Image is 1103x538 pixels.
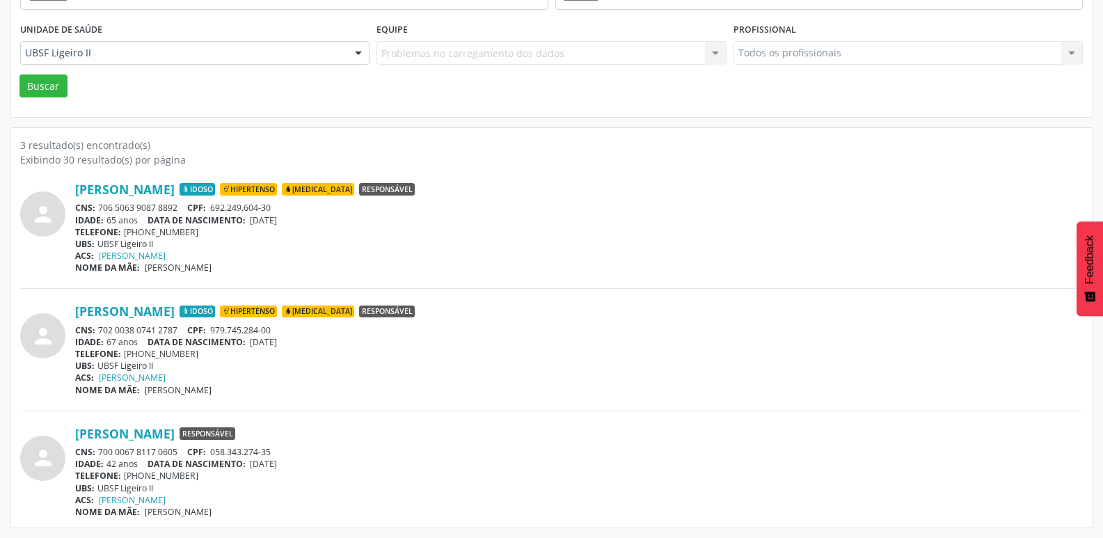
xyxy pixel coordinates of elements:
div: [PHONE_NUMBER] [75,348,1083,360]
span: [PERSON_NAME] [145,384,212,396]
span: 692.249.604-30 [210,202,271,214]
span: DATA DE NASCIMENTO: [148,458,246,470]
span: CNS: [75,446,95,458]
button: Feedback - Mostrar pesquisa [1077,221,1103,316]
div: [PHONE_NUMBER] [75,470,1083,482]
span: UBS: [75,360,95,372]
span: CNS: [75,324,95,336]
span: TELEFONE: [75,470,121,482]
span: UBS: [75,238,95,250]
div: 3 resultado(s) encontrado(s) [20,138,1083,152]
span: IDADE: [75,458,104,470]
span: [MEDICAL_DATA] [282,306,354,318]
span: 058.343.274-35 [210,446,271,458]
div: 706 5063 9087 8892 [75,202,1083,214]
span: Idoso [180,183,215,196]
span: [PERSON_NAME] [145,506,212,518]
span: [DATE] [250,214,277,226]
span: CPF: [187,324,206,336]
div: Exibindo 30 resultado(s) por página [20,152,1083,167]
span: NOME DA MÃE: [75,384,140,396]
button: Buscar [19,74,68,98]
span: CPF: [187,202,206,214]
div: 65 anos [75,214,1083,226]
span: Responsável [359,306,415,318]
span: ACS: [75,494,94,506]
i: person [31,202,56,227]
span: CPF: [187,446,206,458]
span: TELEFONE: [75,348,121,360]
a: [PERSON_NAME] [75,182,175,197]
span: Responsável [180,427,235,440]
label: Equipe [376,19,408,41]
span: ACS: [75,372,94,383]
span: Hipertenso [220,306,277,318]
label: Profissional [733,19,796,41]
a: [PERSON_NAME] [99,372,166,383]
span: [DATE] [250,336,277,348]
span: Feedback [1084,235,1096,284]
div: UBSF Ligeiro II [75,360,1083,372]
i: person [31,324,56,349]
span: UBSF Ligeiro II [25,46,341,60]
span: DATA DE NASCIMENTO: [148,336,246,348]
a: [PERSON_NAME] [99,494,166,506]
a: [PERSON_NAME] [99,250,166,262]
span: CNS: [75,202,95,214]
span: Responsável [359,183,415,196]
span: Hipertenso [220,183,277,196]
div: 702 0038 0741 2787 [75,324,1083,336]
span: [PERSON_NAME] [145,262,212,274]
span: Idoso [180,306,215,318]
span: 979.745.284-00 [210,324,271,336]
i: person [31,445,56,470]
span: NOME DA MÃE: [75,262,140,274]
label: Unidade de saúde [20,19,102,41]
div: [PHONE_NUMBER] [75,226,1083,238]
div: UBSF Ligeiro II [75,482,1083,494]
a: [PERSON_NAME] [75,426,175,441]
span: UBS: [75,482,95,494]
span: [MEDICAL_DATA] [282,183,354,196]
span: IDADE: [75,214,104,226]
span: TELEFONE: [75,226,121,238]
span: IDADE: [75,336,104,348]
span: DATA DE NASCIMENTO: [148,214,246,226]
span: ACS: [75,250,94,262]
div: 700 0067 8117 0605 [75,446,1083,458]
div: 67 anos [75,336,1083,348]
a: [PERSON_NAME] [75,303,175,319]
div: UBSF Ligeiro II [75,238,1083,250]
span: [DATE] [250,458,277,470]
span: NOME DA MÃE: [75,506,140,518]
div: 42 anos [75,458,1083,470]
